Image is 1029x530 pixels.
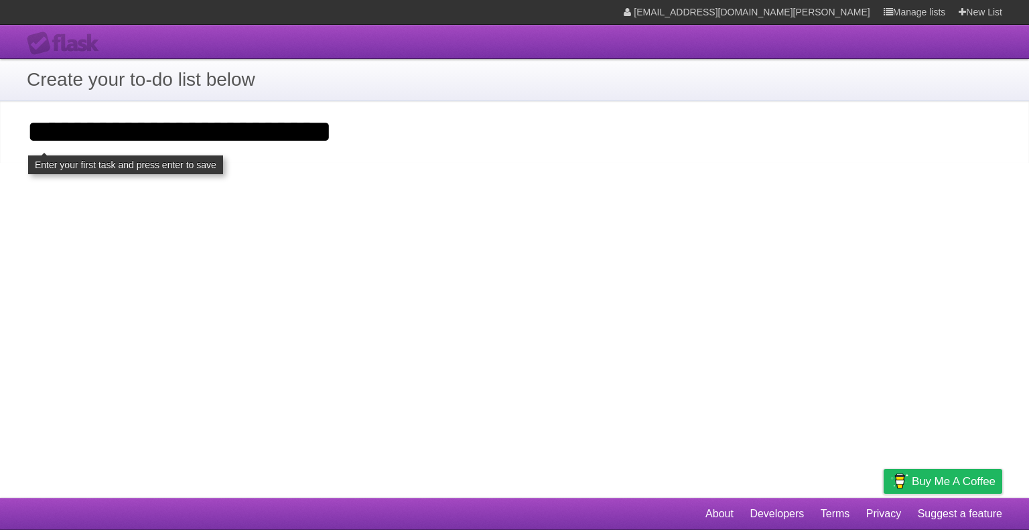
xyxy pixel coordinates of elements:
h1: Create your to-do list below [27,66,1002,94]
img: Buy me a coffee [890,470,908,492]
span: Buy me a coffee [912,470,996,493]
a: Terms [821,501,850,527]
a: Developers [750,501,804,527]
a: Buy me a coffee [884,469,1002,494]
div: Flask [27,31,107,56]
a: Suggest a feature [918,501,1002,527]
a: About [705,501,734,527]
a: Privacy [866,501,901,527]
